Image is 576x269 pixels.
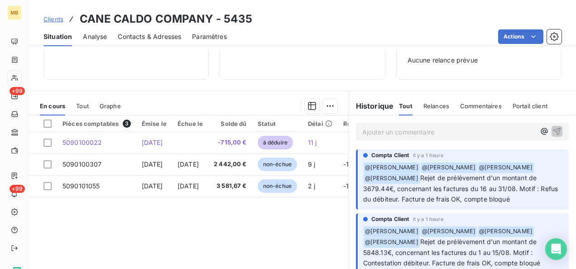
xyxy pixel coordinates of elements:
span: @ [PERSON_NAME] [364,226,420,237]
span: non-échue [258,179,297,193]
span: il y a 1 heure [413,216,443,222]
span: 5090100022 [62,139,102,146]
h3: CANE CALDO COMPANY - 5435 [80,11,252,27]
span: Compta Client [371,151,409,159]
span: à déduire [258,136,293,149]
span: Analyse [83,32,107,41]
span: @ [PERSON_NAME] [364,173,420,184]
div: Émise le [142,120,167,127]
span: Tout [76,102,89,110]
span: [DATE] [178,182,199,190]
a: Clients [43,14,63,24]
span: @ [PERSON_NAME] [421,163,477,173]
span: [DATE] [142,160,163,168]
span: Aucune relance prévue [408,56,550,65]
span: -13 j [343,160,356,168]
div: Pièces comptables [62,120,131,128]
span: @ [PERSON_NAME] [478,163,534,173]
span: 11 j [308,139,317,146]
span: Commentaires [460,102,502,110]
span: 3 [123,120,131,128]
span: Graphe [100,102,121,110]
span: Contacts & Adresses [118,32,181,41]
span: 5090101055 [62,182,100,190]
span: 2 442,00 € [214,160,247,169]
span: @ [PERSON_NAME] [364,163,420,173]
span: 9 j [308,160,315,168]
div: Solde dû [214,120,247,127]
span: [DATE] [142,139,163,146]
span: 5090100307 [62,160,102,168]
span: @ [PERSON_NAME] [364,237,420,248]
button: Actions [498,29,543,44]
span: +99 [10,87,25,95]
span: 2 j [308,182,315,190]
span: -715,00 € [214,138,247,147]
span: non-échue [258,158,297,171]
span: il y a 1 heure [413,153,443,158]
div: MB [7,5,22,20]
span: [DATE] [178,160,199,168]
span: -13 j [343,182,356,190]
span: +99 [10,185,25,193]
div: Statut [258,120,297,127]
span: 3 581,67 € [214,182,247,191]
span: En cours [40,102,65,110]
span: [DATE] [142,182,163,190]
div: Délai [308,120,332,127]
div: Retard [343,120,372,127]
span: Rejet de prélèvement d'un montant de 5848.13€, concernant les factures du 1 au 15/08. Motif : Con... [363,238,541,267]
span: Paramètres [192,32,227,41]
span: @ [PERSON_NAME] [421,226,477,237]
h6: Historique [349,101,394,111]
div: Échue le [178,120,203,127]
span: Tout [399,102,413,110]
span: @ [PERSON_NAME] [478,226,534,237]
span: Clients [43,15,63,23]
span: Relances [423,102,449,110]
span: Compta Client [371,215,409,223]
span: Situation [43,32,72,41]
span: Rejet de prélèvement d'un montant de 3679.44€, concernant les factures du 16 au 31/08. Motif : Re... [363,174,560,203]
span: Portail client [513,102,547,110]
div: Open Intercom Messenger [545,238,567,260]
